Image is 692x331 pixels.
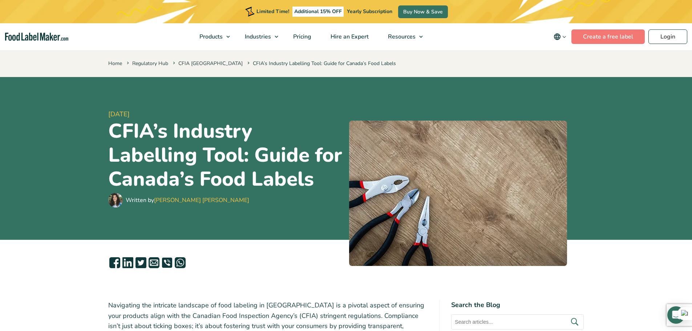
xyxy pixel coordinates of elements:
[451,314,584,330] input: Search articles...
[154,196,249,204] a: [PERSON_NAME] [PERSON_NAME]
[197,33,223,41] span: Products
[108,119,343,191] h1: CFIA’s Industry Labelling Tool: Guide for Canada’s Food Labels
[379,23,426,50] a: Resources
[243,33,272,41] span: Industries
[108,60,122,67] a: Home
[328,33,369,41] span: Hire an Expert
[398,5,448,18] a: Buy Now & Save
[256,8,289,15] span: Limited Time!
[321,23,377,50] a: Hire an Expert
[108,109,343,119] span: [DATE]
[246,60,396,67] span: CFIA’s Industry Labelling Tool: Guide for Canada’s Food Labels
[126,196,249,205] div: Written by
[292,7,344,17] span: Additional 15% OFF
[108,193,123,207] img: Maria Abi Hanna - Food Label Maker
[571,29,645,44] a: Create a free label
[347,8,392,15] span: Yearly Subscription
[648,29,687,44] a: Login
[386,33,416,41] span: Resources
[284,23,319,50] a: Pricing
[190,23,234,50] a: Products
[451,300,584,310] h4: Search the Blog
[178,60,243,67] a: CFIA [GEOGRAPHIC_DATA]
[291,33,312,41] span: Pricing
[667,306,685,324] div: Open Intercom Messenger
[132,60,168,67] a: Regulatory Hub
[235,23,282,50] a: Industries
